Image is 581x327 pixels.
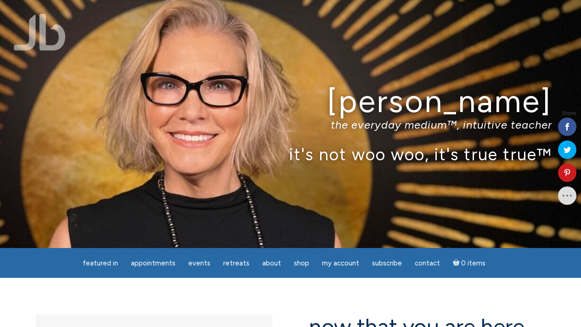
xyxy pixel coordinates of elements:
p: it's not woo woo, it's true true™ [29,144,552,164]
a: Contact [409,254,446,272]
a: featured in [77,254,124,272]
span: Contact [415,259,440,267]
a: Appointments [125,254,181,272]
img: Jamie Butler. The Everyday Medium [14,14,66,51]
a: Events [183,254,216,272]
span: Appointments [131,259,175,267]
a: Retreats [218,254,255,272]
span: Shop [294,259,309,267]
a: About [257,254,287,272]
p: the everyday medium™, intuitive teacher [29,118,552,131]
span: Retreats [223,259,249,267]
span: Subscribe [372,259,402,267]
a: My Account [316,254,365,272]
a: Cart0 items [447,254,491,272]
span: About [262,259,281,267]
span: Events [188,259,210,267]
span: My Account [322,259,359,267]
span: 0 items [461,260,485,267]
span: Shares [562,111,576,116]
a: Shop [288,254,315,272]
span: featured in [83,259,118,267]
h1: [PERSON_NAME] [29,84,552,118]
i: Cart [453,259,462,267]
a: Subscribe [367,254,407,272]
